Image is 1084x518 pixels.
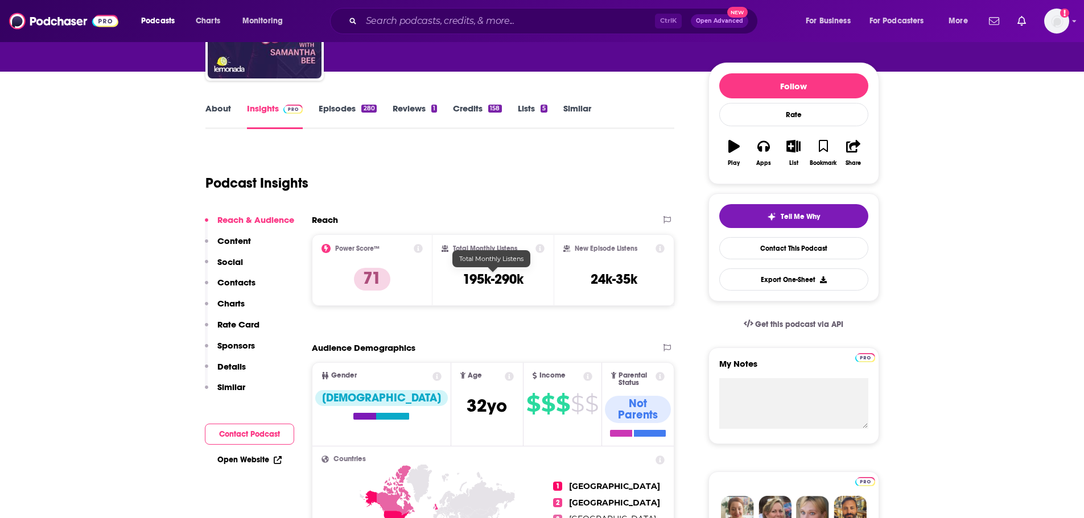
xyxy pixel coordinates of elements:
[605,396,671,423] div: Not Parents
[9,10,118,32] img: Podchaser - Follow, Share and Rate Podcasts
[217,277,255,288] p: Contacts
[205,361,246,382] button: Details
[1044,9,1069,34] button: Show profile menu
[315,390,448,406] div: [DEMOGRAPHIC_DATA]
[217,214,294,225] p: Reach & Audience
[778,132,808,173] button: List
[941,12,982,30] button: open menu
[247,103,303,129] a: InsightsPodchaser Pro
[809,132,838,173] button: Bookmark
[431,105,437,113] div: 1
[217,256,243,267] p: Social
[539,372,566,379] span: Income
[984,11,1004,31] a: Show notifications dropdown
[755,320,843,329] span: Get this podcast via API
[133,12,189,30] button: open menu
[619,372,654,387] span: Parental Status
[719,103,868,126] div: Rate
[526,395,540,413] span: $
[205,175,308,192] h1: Podcast Insights
[217,382,245,392] p: Similar
[869,13,924,29] span: For Podcasters
[767,212,776,221] img: tell me why sparkle
[141,13,175,29] span: Podcasts
[488,105,501,113] div: 158
[838,132,868,173] button: Share
[205,319,259,340] button: Rate Card
[205,103,231,129] a: About
[463,271,524,288] h3: 195k-290k
[1060,9,1069,18] svg: Add a profile image
[459,255,524,263] span: Total Monthly Listens
[354,268,390,291] p: 71
[467,395,507,417] span: 32 yo
[719,132,749,173] button: Play
[319,103,376,129] a: Episodes280
[727,7,748,18] span: New
[735,310,853,338] a: Get this podcast via API
[789,160,798,167] div: List
[846,160,861,167] div: Share
[205,277,255,298] button: Contacts
[563,103,591,129] a: Similar
[719,73,868,98] button: Follow
[283,105,303,114] img: Podchaser Pro
[234,12,298,30] button: open menu
[855,475,875,486] a: Pro website
[468,372,482,379] span: Age
[855,477,875,486] img: Podchaser Pro
[756,160,771,167] div: Apps
[541,395,555,413] span: $
[361,105,376,113] div: 280
[949,13,968,29] span: More
[242,13,283,29] span: Monitoring
[553,498,562,507] span: 2
[205,382,245,403] button: Similar
[205,214,294,235] button: Reach & Audience
[541,105,547,113] div: 5
[217,298,245,309] p: Charts
[569,481,660,491] span: [GEOGRAPHIC_DATA]
[1044,9,1069,34] span: Logged in as SimonElement
[205,235,251,256] button: Content
[556,395,570,413] span: $
[806,13,851,29] span: For Business
[719,237,868,259] a: Contact This Podcast
[691,14,748,28] button: Open AdvancedNew
[312,342,415,353] h2: Audience Demographics
[696,18,743,24] span: Open Advanced
[217,361,246,372] p: Details
[518,103,547,129] a: Lists5
[331,372,357,379] span: Gender
[591,271,637,288] h3: 24k-35k
[719,358,868,378] label: My Notes
[781,212,820,221] span: Tell Me Why
[188,12,227,30] a: Charts
[205,424,294,445] button: Contact Podcast
[217,340,255,351] p: Sponsors
[571,395,584,413] span: $
[798,12,865,30] button: open menu
[312,214,338,225] h2: Reach
[855,351,875,362] a: Pro website
[575,245,637,252] h2: New Episode Listens
[453,103,501,129] a: Credits158
[205,256,243,277] button: Social
[1044,9,1069,34] img: User Profile
[569,498,660,508] span: [GEOGRAPHIC_DATA]
[196,13,220,29] span: Charts
[719,204,868,228] button: tell me why sparkleTell Me Why
[728,160,740,167] div: Play
[862,12,941,30] button: open menu
[361,12,655,30] input: Search podcasts, credits, & more...
[553,482,562,491] span: 1
[655,14,682,28] span: Ctrl K
[217,235,251,246] p: Content
[585,395,598,413] span: $
[217,455,282,465] a: Open Website
[855,353,875,362] img: Podchaser Pro
[719,268,868,291] button: Export One-Sheet
[335,245,380,252] h2: Power Score™
[393,103,437,129] a: Reviews1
